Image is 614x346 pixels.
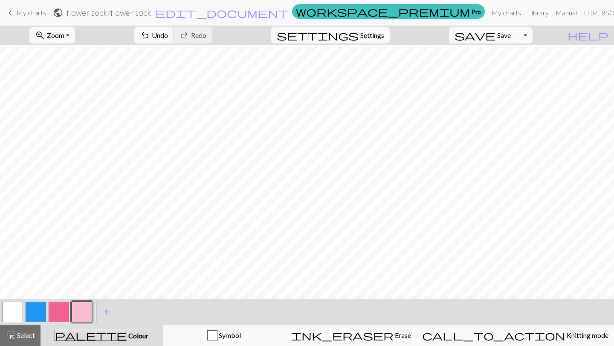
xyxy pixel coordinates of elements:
[277,30,359,40] i: Settings
[497,31,511,39] span: Save
[5,6,46,20] a: My charts
[53,7,63,19] span: public
[16,331,35,339] span: Select
[47,31,64,39] span: Zoom
[417,325,614,346] button: Knitting mode
[422,329,565,341] span: call_to_action
[488,4,524,21] a: My charts
[29,27,75,43] button: Zoom
[296,6,470,17] span: workspace_premium
[6,329,16,341] span: highlight_alt
[140,29,150,41] span: undo
[360,30,384,40] span: Settings
[524,4,552,21] a: Library
[5,7,15,19] span: keyboard_arrow_left
[271,27,390,43] button: SettingsSettings
[286,325,417,346] button: Erase
[152,31,168,39] span: Undo
[565,331,608,339] span: Knitting mode
[455,29,495,41] span: save
[291,329,394,341] span: ink_eraser
[127,332,148,340] span: Colour
[394,331,411,339] span: Erase
[568,29,608,41] span: help
[292,4,485,19] a: Pro
[552,4,580,21] a: Manual
[41,325,163,346] button: Colour
[277,29,359,41] span: settings
[155,7,288,19] span: edit_document
[17,9,46,17] span: My charts
[217,331,241,339] span: Symbol
[55,329,127,341] span: palette
[35,29,45,41] span: zoom_in
[101,306,112,318] span: add
[134,27,174,43] button: Undo
[449,27,517,43] button: Save
[163,325,286,346] button: Symbol
[67,8,151,17] h2: flower sock / flower sock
